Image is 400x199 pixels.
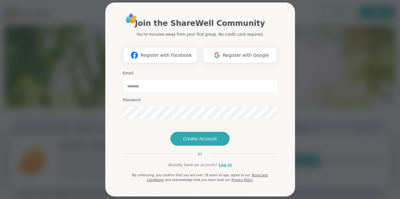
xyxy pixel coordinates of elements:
span: Register with Facebook [140,52,192,59]
a: Log in [219,162,232,168]
p: You're minutes away from your first group. No credit card required. [136,32,263,37]
span: By continuing, you confirm that you are over 18 years of age, agree to our [132,173,250,177]
span: Already have an account? [168,162,218,168]
h1: Join the ShareWell Community [135,18,265,29]
button: Register with Google [203,47,277,63]
button: Create Account [170,132,230,146]
h3: Email [123,71,277,76]
img: ShareWell Logomark [128,49,140,61]
span: or [190,151,210,157]
a: Privacy Policy [231,178,253,182]
a: Terms and Conditions [147,173,268,182]
img: ShareWell Logo [124,11,138,26]
span: and acknowledge that you have read our [165,178,230,182]
button: Register with Facebook [123,47,198,63]
img: ShareWell Logomark [211,49,223,61]
span: Register with Google [223,52,269,59]
span: Create Account [183,136,217,142]
h3: Password [123,97,277,103]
